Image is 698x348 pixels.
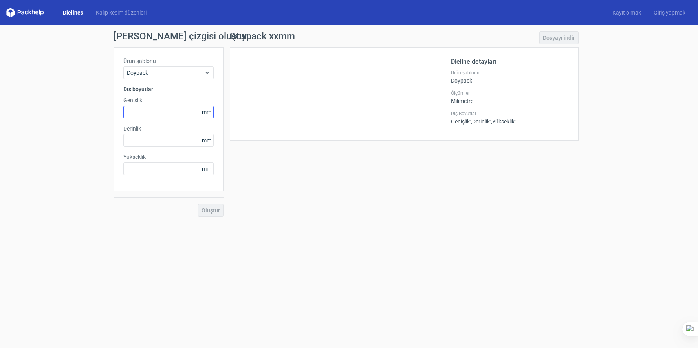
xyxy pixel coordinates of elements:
[230,31,295,42] font: Doypack xxmm
[451,98,473,104] font: Milimetre
[123,86,153,92] font: Dış boyutlar
[90,9,153,17] a: Kalıp kesim düzenleri
[202,166,211,172] font: mm
[123,97,142,103] font: Genişlik
[57,9,90,17] a: Dielines
[63,9,83,16] font: Dielines
[490,118,491,125] font: :
[123,125,141,132] font: Derinlik
[606,9,647,17] a: Kayıt olmak
[612,9,641,16] font: Kayıt olmak
[202,137,211,144] font: mm
[647,9,692,17] a: Giriş yapmak
[451,70,480,75] font: Ürün şablonu
[114,31,247,42] font: [PERSON_NAME] çizgisi oluştur
[654,9,685,16] font: Giriş yapmak
[515,118,516,125] font: :
[470,118,471,125] font: :
[127,70,148,76] font: Doypack
[451,118,470,125] font: Genişlik
[123,154,146,160] font: Yükseklik
[492,118,515,125] font: Yükseklik
[123,58,156,64] font: Ürün şablonu
[202,109,211,115] font: mm
[471,118,472,125] font: ,
[451,77,472,84] font: Doypack
[96,9,147,16] font: Kalıp kesim düzenleri
[451,90,470,96] font: Ölçümler
[472,118,490,125] font: Derinlik
[451,111,476,116] font: Dış Boyutlar
[491,118,492,125] font: ,
[451,58,496,65] font: Dieline detayları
